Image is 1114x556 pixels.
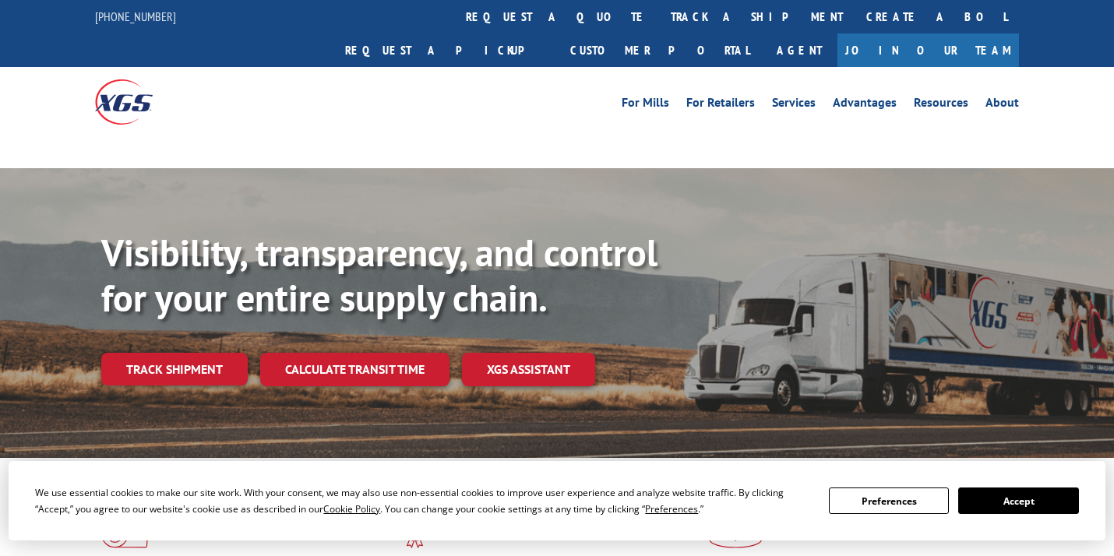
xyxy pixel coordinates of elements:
a: Join Our Team [837,33,1019,67]
a: Services [772,97,816,114]
a: Agent [761,33,837,67]
a: XGS ASSISTANT [462,353,595,386]
span: Cookie Policy [323,502,380,516]
a: Calculate transit time [260,353,449,386]
a: Advantages [833,97,897,114]
button: Accept [958,487,1078,514]
a: Customer Portal [559,33,761,67]
a: Resources [914,97,968,114]
span: Preferences [645,502,698,516]
a: For Retailers [686,97,755,114]
b: Visibility, transparency, and control for your entire supply chain. [101,228,657,322]
a: Track shipment [101,353,248,385]
div: Cookie Consent Prompt [9,461,1105,540]
div: We use essential cookies to make our site work. With your consent, we may also use non-essential ... [35,484,810,517]
a: [PHONE_NUMBER] [95,9,176,24]
a: Request a pickup [333,33,559,67]
a: About [985,97,1019,114]
button: Preferences [829,487,949,514]
a: For Mills [622,97,669,114]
